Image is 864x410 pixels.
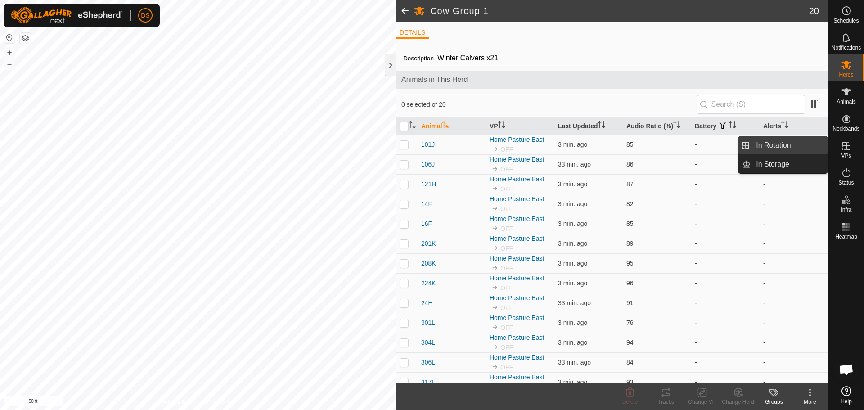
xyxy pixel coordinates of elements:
span: Herds [839,72,853,77]
td: - [691,194,760,214]
span: 96 [626,279,634,287]
span: 301L [421,318,435,328]
span: OFF [500,205,513,212]
td: - [691,372,760,392]
span: DS [141,11,149,20]
span: 85 [626,141,634,148]
div: Change VP [684,398,720,406]
span: Schedules [833,18,859,23]
li: In Rotation [738,136,828,154]
td: - [760,194,828,214]
span: Oct 11, 2025, 3:01 PM [558,378,587,386]
span: Animals in This Herd [401,74,823,85]
a: Home Pasture East [490,275,544,282]
span: OFF [500,324,513,331]
img: to [491,264,499,271]
span: 82 [626,200,634,207]
span: 24H [421,298,433,308]
button: Map Layers [20,33,31,44]
span: OFF [500,185,513,193]
img: to [491,145,499,153]
span: 91 [626,299,634,306]
th: Audio Ratio (%) [623,117,691,135]
td: - [760,293,828,313]
span: Oct 11, 2025, 3:00 PM [558,180,587,188]
td: - [691,352,760,372]
span: Delete [622,399,638,405]
td: - [760,234,828,253]
span: 106J [421,160,435,169]
p-sorticon: Activate to sort [729,122,736,130]
td: - [760,135,828,154]
span: Help [841,399,852,404]
a: Privacy Policy [162,398,196,406]
th: Animal [418,117,486,135]
a: In Rotation [751,136,828,154]
span: 201K [421,239,436,248]
td: - [691,174,760,194]
span: OFF [500,146,513,153]
span: OFF [500,225,513,232]
span: 76 [626,319,634,326]
span: 89 [626,240,634,247]
li: DETAILS [396,28,429,39]
p-sorticon: Activate to sort [409,122,416,130]
span: 14F [421,199,432,209]
span: 101J [421,140,435,149]
td: - [691,313,760,333]
td: - [760,313,828,333]
img: Gallagher Logo [11,7,123,23]
a: Home Pasture East [490,176,544,183]
span: 0 selected of 20 [401,100,697,109]
img: to [491,225,499,232]
span: 84 [626,359,634,366]
span: 20 [809,4,819,18]
a: Home Pasture East [490,136,544,143]
a: In Storage [751,155,828,173]
div: Groups [756,398,792,406]
span: 85 [626,220,634,227]
img: to [491,165,499,172]
div: More [792,398,828,406]
span: Oct 11, 2025, 3:01 PM [558,260,587,267]
td: - [691,135,760,154]
a: Home Pasture East [490,294,544,302]
span: In Storage [756,159,789,170]
span: 94 [626,339,634,346]
img: to [491,205,499,212]
input: Search (S) [697,95,805,114]
span: Oct 11, 2025, 3:01 PM [558,220,587,227]
a: Home Pasture East [490,156,544,163]
span: 93 [626,378,634,386]
span: In Rotation [756,140,791,151]
td: - [691,333,760,352]
span: Oct 11, 2025, 2:31 PM [558,161,591,168]
th: Alerts [760,117,828,135]
span: Oct 11, 2025, 3:01 PM [558,240,587,247]
span: 16F [421,219,432,229]
img: to [491,383,499,390]
img: to [491,363,499,370]
div: Tracks [648,398,684,406]
p-sorticon: Activate to sort [673,122,680,130]
div: Change Herd [720,398,756,406]
a: Home Pasture East [490,235,544,242]
td: - [691,154,760,174]
td: - [691,253,760,273]
img: to [491,284,499,291]
td: - [760,333,828,352]
a: Home Pasture East [490,334,544,341]
td: - [760,372,828,392]
button: – [4,59,15,70]
td: - [760,214,828,234]
span: Status [838,180,854,185]
span: OFF [500,245,513,252]
td: - [691,214,760,234]
button: Reset Map [4,32,15,43]
th: Battery [691,117,760,135]
td: - [691,234,760,253]
span: 87 [626,180,634,188]
img: to [491,244,499,252]
td: - [760,174,828,194]
span: OFF [500,265,513,272]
